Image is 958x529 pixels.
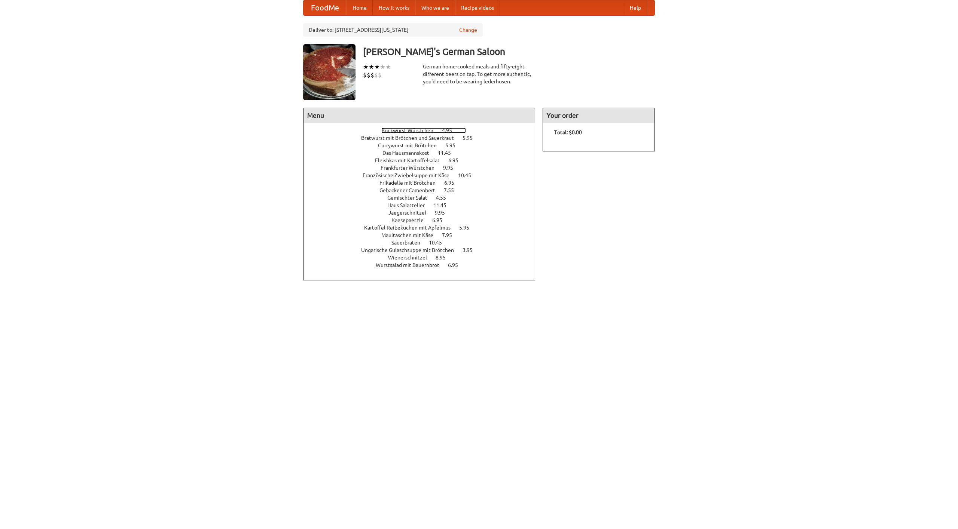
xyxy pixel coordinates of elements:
[391,217,431,223] span: Kaesepaetzle
[388,255,434,261] span: Wienerschnitzel
[624,0,647,15] a: Help
[443,165,461,171] span: 9.95
[458,172,479,178] span: 10.45
[379,187,443,193] span: Gebackener Camenbert
[391,240,428,246] span: Sauerbraten
[364,225,483,231] a: Kartoffel Reibekuchen mit Apfelmus 5.95
[373,0,415,15] a: How it works
[367,71,370,79] li: $
[459,26,477,34] a: Change
[303,23,483,37] div: Deliver to: [STREET_ADDRESS][US_STATE]
[370,71,374,79] li: $
[378,142,469,148] a: Currywurst mit Brötchen 5.95
[442,127,460,133] span: 4.95
[381,165,442,171] span: Frankfurter Würstchen
[436,255,453,261] span: 8.95
[554,129,582,135] b: Total: $0.00
[363,63,369,71] li: ★
[435,210,452,216] span: 9.95
[448,262,466,268] span: 6.95
[364,225,458,231] span: Kartoffel Reibekuchen mit Apfelmus
[387,202,432,208] span: Haus Salatteller
[379,187,468,193] a: Gebackener Camenbert 7.55
[374,63,380,71] li: ★
[381,232,441,238] span: Maultaschen mit Käse
[378,71,382,79] li: $
[388,255,460,261] a: Wienerschnitzel 8.95
[448,157,466,163] span: 6.95
[442,232,460,238] span: 7.95
[303,108,535,123] h4: Menu
[361,135,461,141] span: Bratwurst mit Brötchen und Sauerkraut
[376,262,472,268] a: Wurstsalad mit Bauernbrot 6.95
[375,157,447,163] span: Fleishkas mit Kartoffelsalat
[436,195,454,201] span: 4.55
[361,135,486,141] a: Bratwurst mit Brötchen und Sauerkraut 5.95
[444,187,461,193] span: 7.55
[378,142,444,148] span: Currywurst mit Brötchen
[303,44,356,100] img: angular.jpg
[361,247,461,253] span: Ungarische Gulaschsuppe mit Brötchen
[432,217,450,223] span: 6.95
[381,165,467,171] a: Frankfurter Würstchen 9.95
[388,210,459,216] a: Jaegerschnitzel 9.95
[459,225,477,231] span: 5.95
[347,0,373,15] a: Home
[380,63,385,71] li: ★
[455,0,500,15] a: Recipe videos
[543,108,655,123] h4: Your order
[463,135,480,141] span: 5.95
[375,157,472,163] a: Fleishkas mit Kartoffelsalat 6.95
[423,63,535,85] div: German home-cooked meals and fifty-eight different beers on tap. To get more authentic, you'd nee...
[363,44,655,59] h3: [PERSON_NAME]'s German Saloon
[463,247,480,253] span: 3.95
[369,63,374,71] li: ★
[379,180,443,186] span: Frikadelle mit Brötchen
[382,150,437,156] span: Das Hausmannskost
[379,180,468,186] a: Frikadelle mit Brötchen 6.95
[363,172,457,178] span: Französische Zwiebelsuppe mit Käse
[381,127,441,133] span: Bockwurst Würstchen
[387,195,460,201] a: Gemischter Salat 4.55
[361,247,486,253] a: Ungarische Gulaschsuppe mit Brötchen 3.95
[363,172,485,178] a: Französische Zwiebelsuppe mit Käse 10.45
[374,71,378,79] li: $
[376,262,447,268] span: Wurstsalad mit Bauernbrot
[381,232,466,238] a: Maultaschen mit Käse 7.95
[445,142,463,148] span: 5.95
[391,217,456,223] a: Kaesepaetzle 6.95
[303,0,347,15] a: FoodMe
[387,202,460,208] a: Haus Salatteller 11.45
[385,63,391,71] li: ★
[429,240,449,246] span: 10.45
[444,180,462,186] span: 6.95
[381,127,466,133] a: Bockwurst Würstchen 4.95
[391,240,456,246] a: Sauerbraten 10.45
[382,150,465,156] a: Das Hausmannskost 11.45
[363,71,367,79] li: $
[438,150,458,156] span: 11.45
[388,210,434,216] span: Jaegerschnitzel
[415,0,455,15] a: Who we are
[433,202,454,208] span: 11.45
[387,195,435,201] span: Gemischter Salat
